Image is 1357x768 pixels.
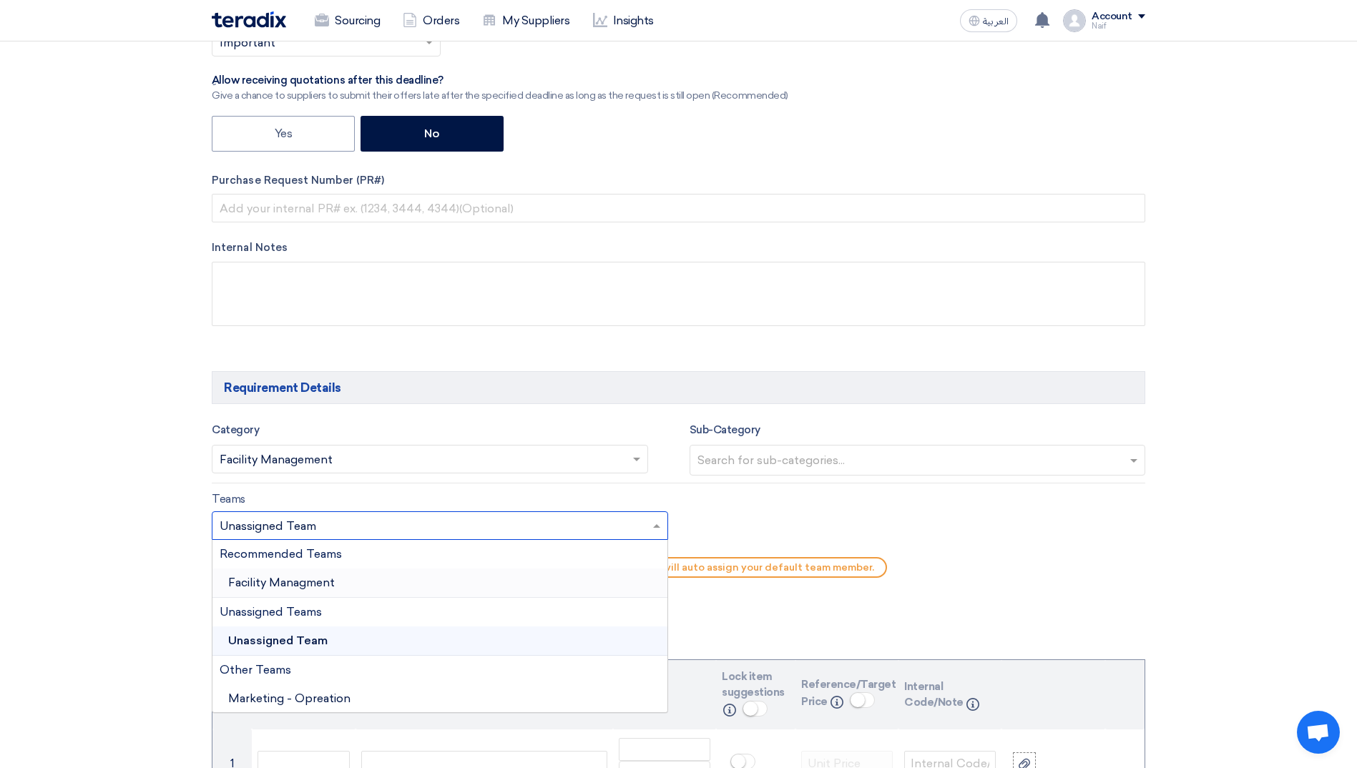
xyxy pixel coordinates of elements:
[471,5,581,36] a: My Suppliers
[228,576,335,589] span: Facility Managment
[722,670,785,699] span: Lock item suggestions
[212,116,355,152] label: Yes
[212,422,259,438] label: Category
[212,598,667,626] div: Unassigned Teams
[904,680,964,709] span: Internal Code/Note
[983,16,1009,26] span: العربية
[690,422,760,438] label: Sub-Category
[801,678,896,709] span: Reference/Target Price
[212,11,286,28] img: Teradix logo
[1297,711,1340,754] div: Open chat
[960,9,1017,32] button: العربية
[212,88,788,103] div: Give a chance to suppliers to submit their offers late after the specified deadline as long as th...
[212,371,1145,404] h5: Requirement Details
[391,5,471,36] a: Orders
[228,634,328,647] span: Unassigned Team
[619,738,710,761] input: Amount
[582,5,665,36] a: Insights
[303,5,391,36] a: Sourcing
[1063,9,1086,32] img: profile_test.png
[212,194,1145,222] input: Add your internal PR# ex. (1234, 3444, 4344)(Optional)
[212,656,667,684] div: Other Teams
[212,172,1145,189] label: Purchase Request Number (PR#)
[1092,22,1145,30] div: Naif
[212,74,788,88] div: ِAllow receiving quotations after this deadline?
[361,116,504,152] label: No
[1092,11,1132,23] div: Account
[212,540,667,568] div: Recommended Teams
[212,491,245,508] label: Teams
[228,691,351,705] span: Marketing - Opreation
[212,240,1145,256] label: Internal Notes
